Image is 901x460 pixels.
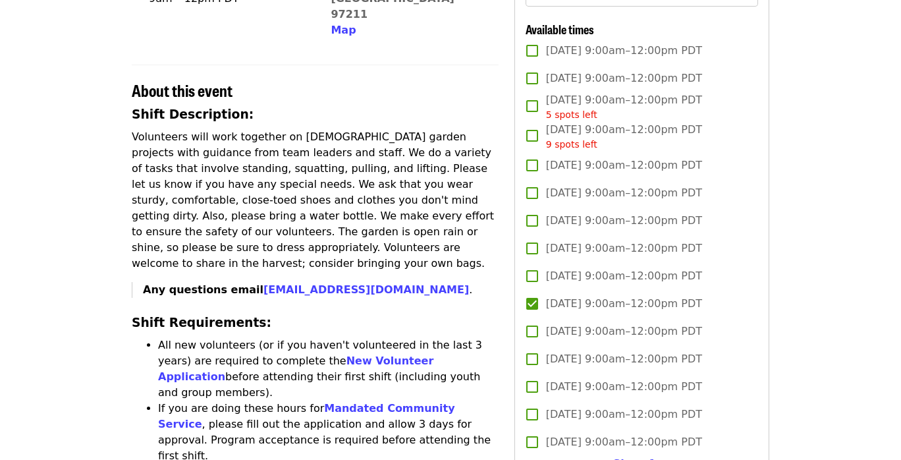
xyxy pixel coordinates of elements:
[546,109,597,120] span: 5 spots left
[546,296,702,312] span: [DATE] 9:00am–12:00pm PDT
[331,24,356,36] span: Map
[546,324,702,339] span: [DATE] 9:00am–12:00pm PDT
[546,92,702,122] span: [DATE] 9:00am–12:00pm PDT
[546,43,702,59] span: [DATE] 9:00am–12:00pm PDT
[526,20,594,38] span: Available times
[546,407,702,422] span: [DATE] 9:00am–12:00pm PDT
[263,283,469,296] a: [EMAIL_ADDRESS][DOMAIN_NAME]
[546,122,702,152] span: [DATE] 9:00am–12:00pm PDT
[143,283,469,296] strong: Any questions email
[546,241,702,256] span: [DATE] 9:00am–12:00pm PDT
[143,282,499,298] p: .
[546,434,702,450] span: [DATE] 9:00am–12:00pm PDT
[546,268,702,284] span: [DATE] 9:00am–12:00pm PDT
[546,351,702,367] span: [DATE] 9:00am–12:00pm PDT
[158,402,455,430] a: Mandated Community Service
[132,107,254,121] strong: Shift Description:
[132,129,499,272] p: Volunteers will work together on [DEMOGRAPHIC_DATA] garden projects with guidance from team leade...
[546,139,597,150] span: 9 spots left
[546,185,702,201] span: [DATE] 9:00am–12:00pm PDT
[546,213,702,229] span: [DATE] 9:00am–12:00pm PDT
[546,379,702,395] span: [DATE] 9:00am–12:00pm PDT
[546,158,702,173] span: [DATE] 9:00am–12:00pm PDT
[132,316,271,330] strong: Shift Requirements:
[158,337,499,401] li: All new volunteers (or if you haven't volunteered in the last 3 years) are required to complete t...
[331,22,356,38] button: Map
[132,78,232,101] span: About this event
[546,71,702,86] span: [DATE] 9:00am–12:00pm PDT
